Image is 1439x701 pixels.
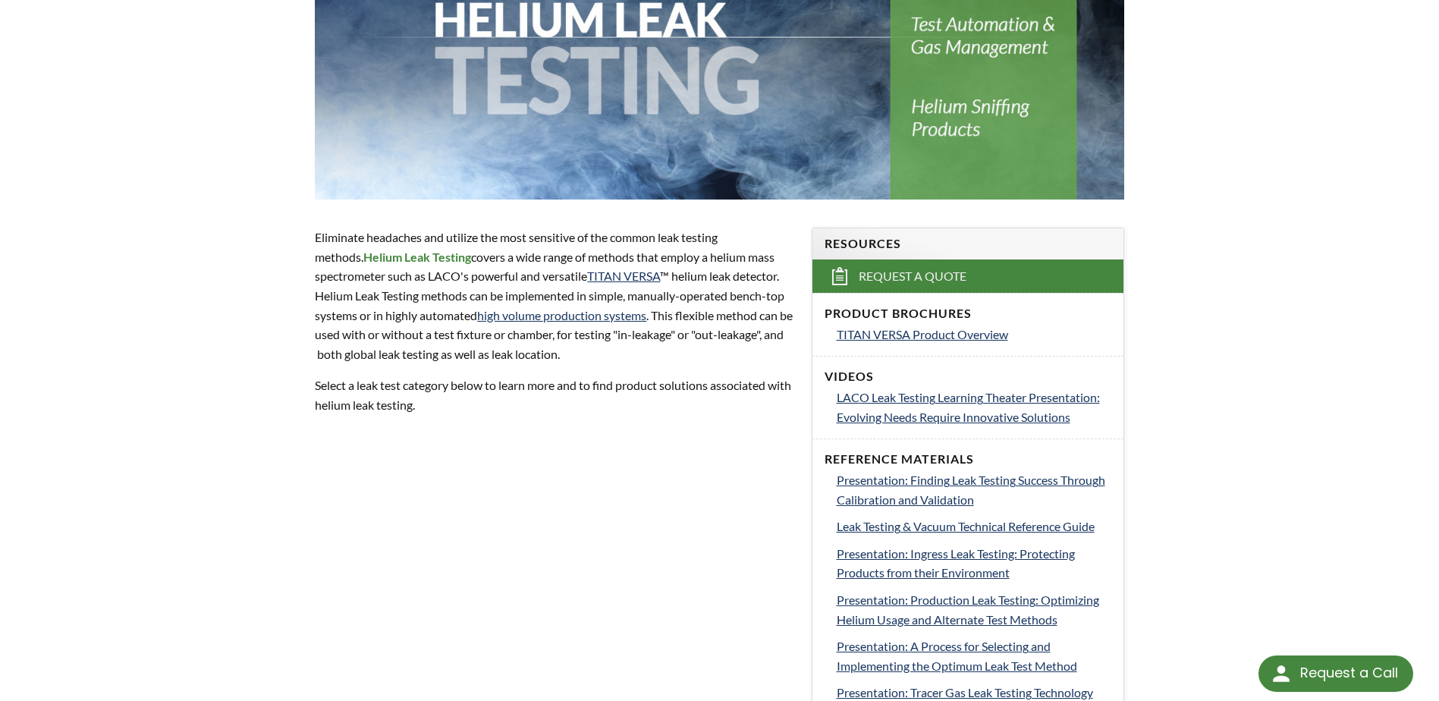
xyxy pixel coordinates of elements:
span: Presentation: Tracer Gas Leak Testing Technology [837,685,1093,699]
a: Presentation: A Process for Selecting and Implementing the Optimum Leak Test Method [837,637,1111,675]
span: Leak Testing & Vacuum Technical Reference Guide [837,519,1095,533]
a: high volume production systems [477,308,646,322]
span: Request a Quote [859,269,966,284]
p: Select a leak test category below to learn more and to find product solutions associated with hel... [315,376,793,414]
a: Presentation: Finding Leak Testing Success Through Calibration and Validation [837,470,1111,509]
div: Request a Call [1300,655,1398,690]
div: Request a Call [1258,655,1413,692]
span: Presentation: Ingress Leak Testing: Protecting Products from their Environment [837,546,1075,580]
span: Presentation: Finding Leak Testing Success Through Calibration and Validation [837,473,1105,507]
span: Presentation: Production Leak Testing: Optimizing Helium Usage and Alternate Test Methods [837,593,1099,627]
span: Presentation: A Process for Selecting and Implementing the Optimum Leak Test Method [837,639,1077,673]
span: TITAN VERSA Product Overview [837,327,1008,341]
h4: Videos [825,369,1111,385]
strong: Helium Leak Testing [363,250,471,264]
a: Request a Quote [812,259,1123,293]
a: LACO Leak Testing Learning Theater Presentation: Evolving Needs Require Innovative Solutions [837,388,1111,426]
img: round button [1269,662,1293,686]
a: Presentation: Production Leak Testing: Optimizing Helium Usage and Alternate Test Methods [837,590,1111,629]
a: Presentation: Ingress Leak Testing: Protecting Products from their Environment [837,544,1111,583]
h4: Resources [825,236,1111,252]
h4: Product Brochures [825,306,1111,322]
a: TITAN VERSA [587,269,660,283]
h4: Reference Materials [825,451,1111,467]
p: Eliminate headaches and utilize the most sensitive of the common leak testing methods. covers a w... [315,228,793,363]
span: LACO Leak Testing Learning Theater Presentation: Evolving Needs Require Innovative Solutions [837,390,1100,424]
a: TITAN VERSA Product Overview [837,325,1111,344]
a: Leak Testing & Vacuum Technical Reference Guide [837,517,1111,536]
